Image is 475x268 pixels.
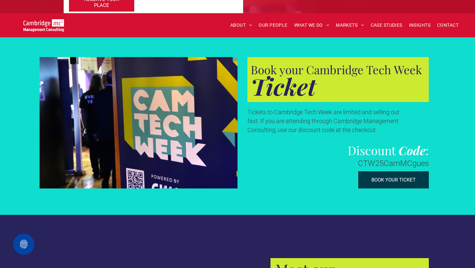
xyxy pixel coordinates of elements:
[348,142,396,158] span: Discount
[434,20,462,30] a: CONTACT
[367,20,406,30] a: CASE STUDIES
[251,62,422,77] span: Book your Cambridge Tech Week
[255,20,291,30] a: OUR PEOPLE
[426,142,429,158] span: :
[23,19,64,32] img: Go to Homepage
[406,20,434,30] a: INSIGHTS
[23,20,64,27] a: Your Business Transformed | Cambridge Management Consulting
[371,177,416,183] span: BOOK YOUR TICKET
[358,159,429,168] span: CTW25CamMCgues
[358,171,429,188] a: BOOK YOUR TICKET
[251,71,316,102] strong: Ticket
[398,142,426,158] strong: Code
[227,20,256,30] a: ABOUT
[291,20,333,30] a: WHAT WE DO
[332,20,367,30] a: MARKETS
[247,109,399,133] span: Tickets to Cambridge Tech Week are limited and selling out fast. If you are attending through Cam...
